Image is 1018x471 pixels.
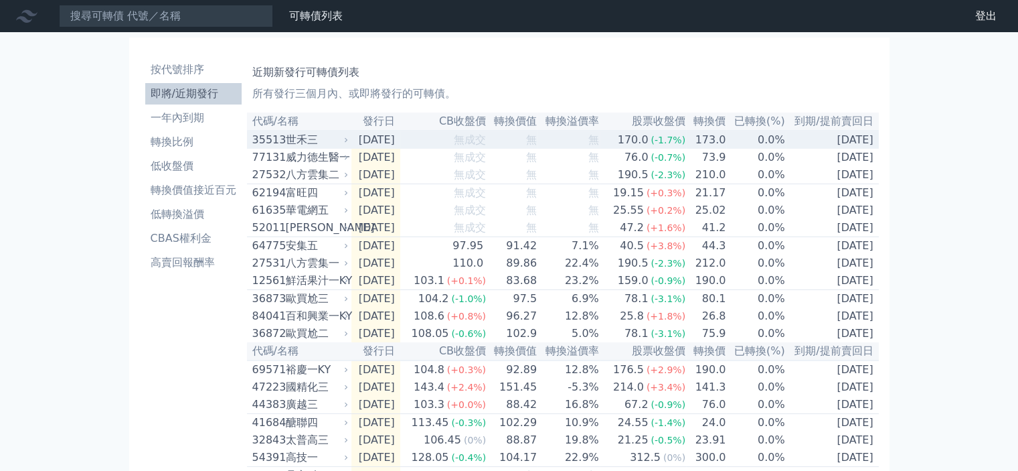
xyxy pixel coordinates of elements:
td: 0.0% [726,360,785,379]
div: 103.1 [411,273,447,289]
td: 24.0 [686,414,726,432]
td: 75.9 [686,325,726,342]
span: (-0.9%) [651,399,685,410]
span: 無 [526,204,537,216]
div: 170.0 [615,132,651,148]
div: 214.0 [610,379,647,395]
span: (+3.4%) [647,382,685,393]
span: 無 [588,186,599,199]
td: 0.0% [726,237,785,255]
th: 已轉換(%) [726,342,785,360]
td: [DATE] [351,255,400,272]
td: 41.2 [686,219,726,237]
td: 96.27 [487,308,537,325]
td: 12.8% [537,308,600,325]
td: 0.0% [726,308,785,325]
a: 轉換比例 [145,131,242,153]
td: [DATE] [786,219,879,237]
td: 0.0% [726,184,785,202]
span: (-2.3%) [651,170,685,180]
td: [DATE] [786,290,879,308]
span: 無 [588,133,599,146]
td: 102.29 [487,414,537,432]
td: 16.8% [537,396,600,414]
th: 到期/提前賣回日 [786,113,879,131]
th: 代碼/名稱 [247,342,351,360]
p: 所有發行三個月內、或即將發行的可轉債。 [252,86,873,102]
div: 41684 [252,415,282,431]
td: 190.0 [686,272,726,290]
td: [DATE] [351,325,400,342]
td: 141.3 [686,379,726,396]
li: CBAS權利金 [145,230,242,247]
div: 富旺四 [286,185,346,201]
div: 高技一 [286,450,346,466]
th: 股票收盤價 [600,342,686,360]
td: 0.0% [726,219,785,237]
div: 103.3 [411,397,447,413]
td: 83.68 [487,272,537,290]
div: 108.6 [411,308,447,324]
td: 0.0% [726,379,785,396]
td: [DATE] [351,396,400,414]
td: 210.0 [686,166,726,184]
div: 176.5 [610,362,647,378]
td: [DATE] [786,202,879,219]
div: 113.45 [408,415,451,431]
div: 69571 [252,362,282,378]
div: 52011 [252,220,282,236]
a: 登出 [964,5,1007,27]
li: 轉換價值接近百元 [145,182,242,198]
td: [DATE] [351,202,400,219]
div: 19.15 [610,185,647,201]
span: (-1.0%) [451,293,486,304]
div: 110.0 [450,255,486,271]
div: 76.0 [622,149,651,165]
span: (+2.4%) [447,382,486,393]
td: 88.87 [487,431,537,449]
span: 無成交 [454,151,486,163]
td: 80.1 [686,290,726,308]
div: 歐買尬二 [286,326,346,342]
span: (+0.3%) [447,364,486,375]
span: (+0.8%) [447,311,486,322]
td: 92.89 [487,360,537,379]
td: 10.9% [537,414,600,432]
div: 華電網五 [286,202,346,218]
span: (+0.0%) [447,399,486,410]
div: 67.2 [622,397,651,413]
td: 300.0 [686,449,726,467]
a: 低轉換溢價 [145,204,242,225]
div: 312.5 [627,450,663,466]
td: [DATE] [786,166,879,184]
span: 無 [588,204,599,216]
div: 威力德生醫一 [286,149,346,165]
td: 23.91 [686,431,726,449]
td: [DATE] [351,149,400,166]
td: [DATE] [786,272,879,290]
span: 無 [526,186,537,199]
div: 190.5 [615,167,651,183]
td: 22.9% [537,449,600,467]
td: [DATE] [351,219,400,237]
span: (-0.5%) [651,435,685,446]
span: 無成交 [454,168,486,181]
div: 106.45 [421,432,464,448]
th: 轉換溢價率 [537,113,600,131]
div: 35513 [252,132,282,148]
td: 25.02 [686,202,726,219]
div: 62194 [252,185,282,201]
td: [DATE] [351,272,400,290]
h1: 近期新發行可轉債列表 [252,64,873,80]
td: [DATE] [351,449,400,467]
span: (-1.4%) [651,417,685,428]
td: 0.0% [726,396,785,414]
td: 0.0% [726,166,785,184]
td: [DATE] [351,414,400,432]
li: 即將/近期發行 [145,86,242,102]
div: 32843 [252,432,282,448]
td: -5.3% [537,379,600,396]
td: [DATE] [351,237,400,255]
div: 世禾三 [286,132,346,148]
div: 77131 [252,149,282,165]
